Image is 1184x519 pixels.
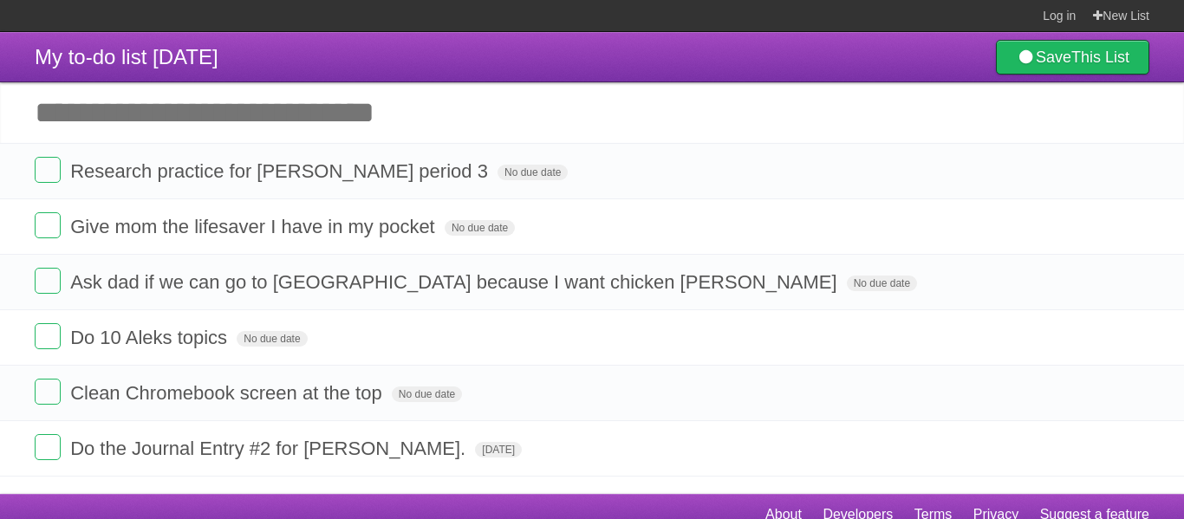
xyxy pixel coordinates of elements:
b: This List [1071,49,1129,66]
span: No due date [445,220,515,236]
span: Clean Chromebook screen at the top [70,382,387,404]
label: Done [35,434,61,460]
label: Done [35,323,61,349]
label: Done [35,157,61,183]
span: No due date [392,386,462,402]
span: No due date [498,165,568,180]
span: Ask dad if we can go to [GEOGRAPHIC_DATA] because I want chicken [PERSON_NAME] [70,271,841,293]
span: My to-do list [DATE] [35,45,218,68]
span: Do 10 Aleks topics [70,327,231,348]
span: No due date [237,331,307,347]
span: No due date [847,276,917,291]
span: Do the Journal Entry #2 for [PERSON_NAME]. [70,438,470,459]
a: SaveThis List [996,40,1149,75]
label: Done [35,212,61,238]
label: Done [35,268,61,294]
label: Done [35,379,61,405]
span: Give mom the lifesaver I have in my pocket [70,216,439,237]
span: Research practice for [PERSON_NAME] period 3 [70,160,492,182]
span: [DATE] [475,442,522,457]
